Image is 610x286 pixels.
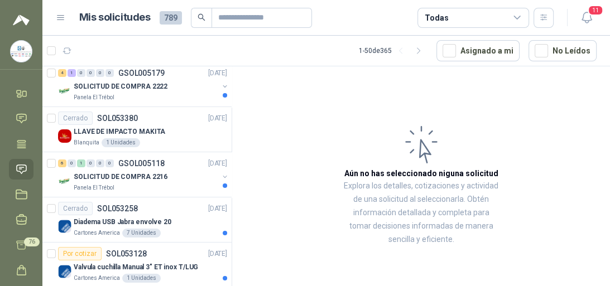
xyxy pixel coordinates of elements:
[77,159,85,167] div: 1
[208,203,227,214] p: [DATE]
[74,93,114,102] p: Panela El Trébol
[198,13,205,21] span: search
[208,113,227,124] p: [DATE]
[74,217,171,227] p: Diadema USB Jabra envolve 20
[87,159,95,167] div: 0
[74,262,198,273] p: Valvula cuchilla Manual 3" ET inox T/LUG
[58,112,93,125] div: Cerrado
[122,274,161,283] div: 1 Unidades
[74,127,165,137] p: LLAVE DE IMPACTO MAKITA
[74,172,167,182] p: SOLICITUD DE COMPRA 2216
[58,69,66,77] div: 4
[106,250,147,258] p: SOL053128
[77,69,85,77] div: 0
[529,40,597,61] button: No Leídos
[79,9,151,26] h1: Mis solicitudes
[105,69,114,77] div: 0
[42,107,232,152] a: CerradoSOL053380[DATE] Company LogoLLAVE DE IMPACTO MAKITABlanquita1 Unidades
[58,265,71,278] img: Company Logo
[105,159,114,167] div: 0
[208,68,227,79] p: [DATE]
[97,114,138,122] p: SOL053380
[9,235,33,255] a: 76
[118,159,165,167] p: GSOL005118
[58,84,71,98] img: Company Logo
[74,274,120,283] p: Cartones America
[122,229,161,237] div: 7 Unidades
[96,159,104,167] div: 0
[208,158,227,169] p: [DATE]
[58,220,71,233] img: Company Logo
[425,12,448,24] div: Todas
[58,247,102,260] div: Por cotizar
[160,11,182,25] span: 789
[68,69,76,77] div: 1
[42,197,232,243] a: CerradoSOL053258[DATE] Company LogoDiadema USB Jabra envolve 20Cartones America7 Unidades
[102,138,140,147] div: 1 Unidades
[58,157,229,192] a: 6 0 1 0 0 0 GSOL005118[DATE] Company LogoSOLICITUD DE COMPRA 2216Panela El Trébol
[11,41,32,62] img: Company Logo
[344,167,498,180] h3: Aún no has seleccionado niguna solicitud
[96,69,104,77] div: 0
[74,183,114,192] p: Panela El Trébol
[58,129,71,143] img: Company Logo
[74,81,167,92] p: SOLICITUD DE COMPRA 2222
[58,66,229,102] a: 4 1 0 0 0 0 GSOL005179[DATE] Company LogoSOLICITUD DE COMPRA 2222Panela El Trébol
[58,174,71,188] img: Company Logo
[74,229,120,237] p: Cartones America
[58,159,66,167] div: 6
[97,205,138,212] p: SOL053258
[13,13,30,27] img: Logo peakr
[24,237,40,246] span: 76
[359,42,428,60] div: 1 - 50 de 365
[588,5,603,16] span: 11
[74,138,99,147] p: Blanquita
[58,202,93,215] div: Cerrado
[436,40,520,61] button: Asignado a mi
[208,249,227,259] p: [DATE]
[87,69,95,77] div: 0
[118,69,165,77] p: GSOL005179
[68,159,76,167] div: 0
[344,180,498,246] p: Explora los detalles, cotizaciones y actividad de una solicitud al seleccionarla. Obtén informaci...
[577,8,597,28] button: 11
